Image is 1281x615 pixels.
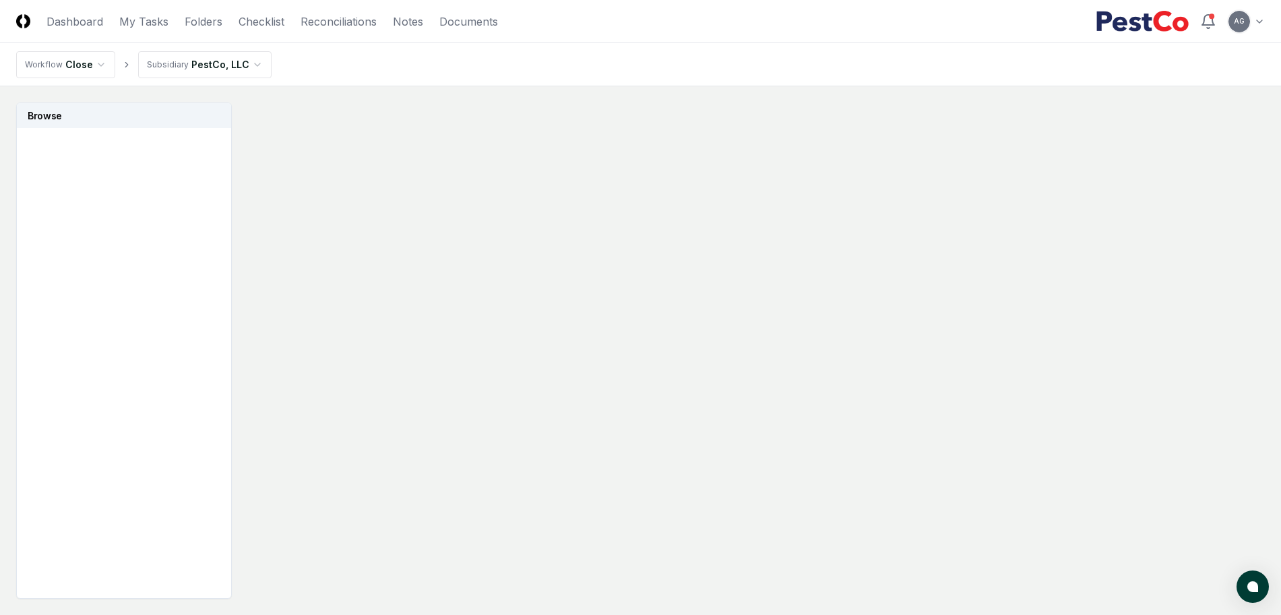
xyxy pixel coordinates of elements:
[46,13,103,30] a: Dashboard
[1234,16,1245,26] span: AG
[1096,11,1189,32] img: PestCo logo
[25,59,63,71] div: Workflow
[16,14,30,28] img: Logo
[439,13,498,30] a: Documents
[17,103,231,128] h3: Browse
[16,51,272,78] nav: breadcrumb
[1227,9,1251,34] button: AG
[1237,570,1269,603] button: atlas-launcher
[119,13,168,30] a: My Tasks
[185,13,222,30] a: Folders
[239,13,284,30] a: Checklist
[393,13,423,30] a: Notes
[147,59,189,71] div: Subsidiary
[301,13,377,30] a: Reconciliations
